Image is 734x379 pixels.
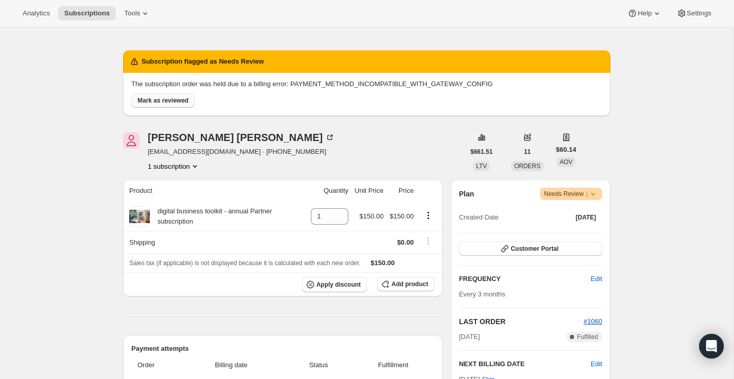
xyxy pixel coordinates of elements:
[123,231,308,253] th: Shipping
[459,242,602,256] button: Customer Portal
[459,316,584,327] h2: LAST ORDER
[150,206,305,227] div: digital business toolkit - annual Partner subscription
[459,359,591,369] h2: NEXT BILLING DATE
[131,344,434,354] h2: Payment attempts
[302,277,367,292] button: Apply discount
[148,132,335,143] div: [PERSON_NAME] [PERSON_NAME]
[584,316,602,327] button: #1060
[129,260,361,267] span: Sales tax (if applicable) is not displayed because it is calculated with each new order.
[591,359,602,369] button: Edit
[316,281,361,289] span: Apply discount
[420,210,437,221] button: Product actions
[387,179,417,202] th: Price
[118,6,156,21] button: Tools
[142,56,264,67] h2: Subscription flagged as Needs Review
[371,259,395,267] span: $150.00
[459,332,480,342] span: [DATE]
[586,190,588,198] span: |
[476,163,487,170] span: LTV
[464,145,499,159] button: $661.51
[391,280,428,288] span: Add product
[514,163,540,170] span: ORDERS
[58,6,116,21] button: Subscriptions
[577,333,598,341] span: Fulfilled
[397,238,414,246] span: $0.00
[591,274,602,284] span: Edit
[524,148,530,156] span: 11
[390,212,414,220] span: $150.00
[585,271,608,287] button: Edit
[638,9,651,17] span: Help
[584,317,602,325] a: #1060
[699,334,724,358] div: Open Intercom Messenger
[123,179,308,202] th: Product
[420,235,437,247] button: Shipping actions
[377,277,434,291] button: Add product
[131,79,602,89] p: The subscription order was held due to a billing error: PAYMENT_METHOD_INCOMPATIBLE_WITH_GATEWAY_...
[16,6,56,21] button: Analytics
[569,210,602,225] button: [DATE]
[621,6,668,21] button: Help
[131,93,194,108] button: Mark as reviewed
[687,9,711,17] span: Settings
[560,158,572,166] span: AOV
[670,6,718,21] button: Settings
[351,179,386,202] th: Unit Price
[576,213,596,222] span: [DATE]
[470,148,492,156] span: $661.51
[131,354,181,376] th: Order
[148,161,200,171] button: Product actions
[137,96,188,105] span: Mark as reviewed
[459,189,474,199] h2: Plan
[511,245,559,253] span: Customer Portal
[459,212,499,223] span: Created Date
[308,179,351,202] th: Quantity
[23,9,50,17] span: Analytics
[123,132,140,149] span: Jennifer Dixon
[518,145,537,159] button: 11
[544,189,599,199] span: Needs Review
[148,147,335,157] span: [EMAIL_ADDRESS][DOMAIN_NAME] · [PHONE_NUMBER]
[184,360,279,370] span: Billing date
[459,274,591,284] h2: FREQUENCY
[64,9,110,17] span: Subscriptions
[459,290,505,298] span: Every 3 months
[358,360,428,370] span: Fulfillment
[124,9,140,17] span: Tools
[285,360,352,370] span: Status
[556,145,577,155] span: $60.14
[360,212,384,220] span: $150.00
